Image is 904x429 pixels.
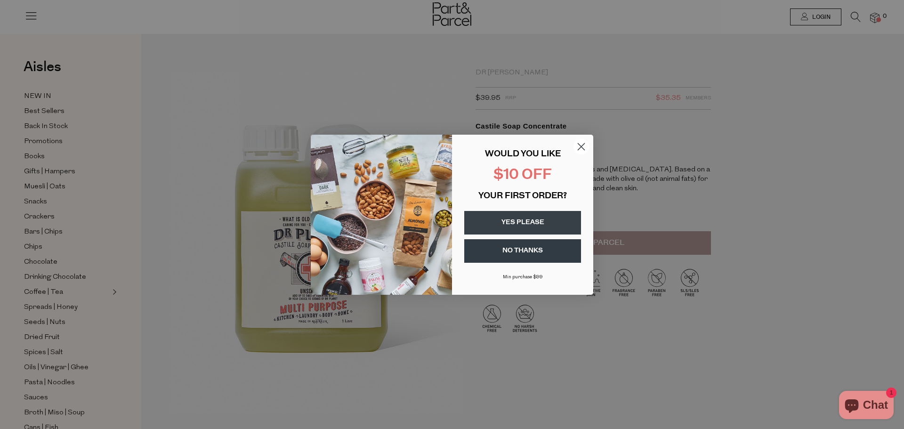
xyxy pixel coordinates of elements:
span: YOUR FIRST ORDER? [478,192,567,201]
inbox-online-store-chat: Shopify online store chat [836,391,896,421]
button: NO THANKS [464,239,581,263]
button: Close dialog [573,138,589,155]
img: 43fba0fb-7538-40bc-babb-ffb1a4d097bc.jpeg [311,135,452,295]
span: Min purchase $99 [503,275,543,280]
button: YES PLEASE [464,211,581,235]
span: WOULD YOU LIKE [485,150,561,159]
span: $10 OFF [493,168,552,183]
